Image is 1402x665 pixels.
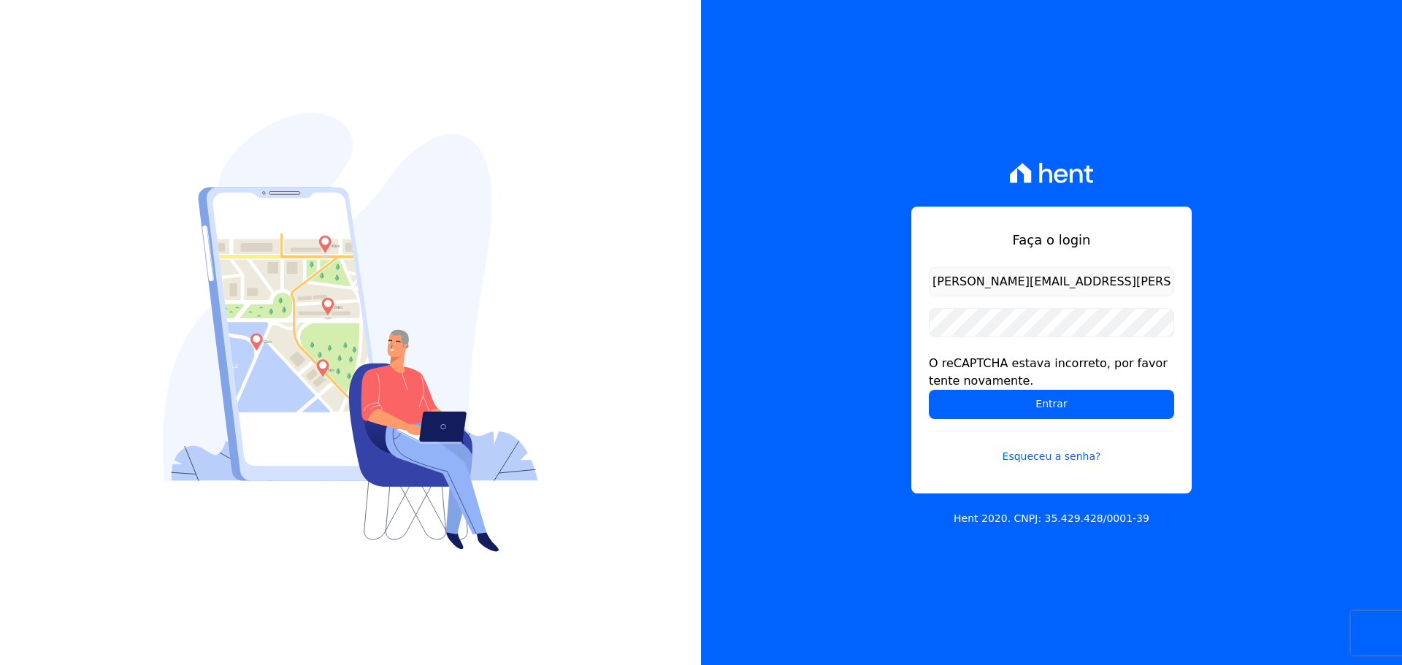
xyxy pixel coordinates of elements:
img: Login [163,113,538,552]
input: Entrar [929,390,1174,419]
div: O reCAPTCHA estava incorreto, por favor tente novamente. [929,355,1174,390]
input: Email [929,267,1174,296]
a: Esqueceu a senha? [929,431,1174,464]
p: Hent 2020. CNPJ: 35.429.428/0001-39 [954,511,1149,526]
h1: Faça o login [929,230,1174,250]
